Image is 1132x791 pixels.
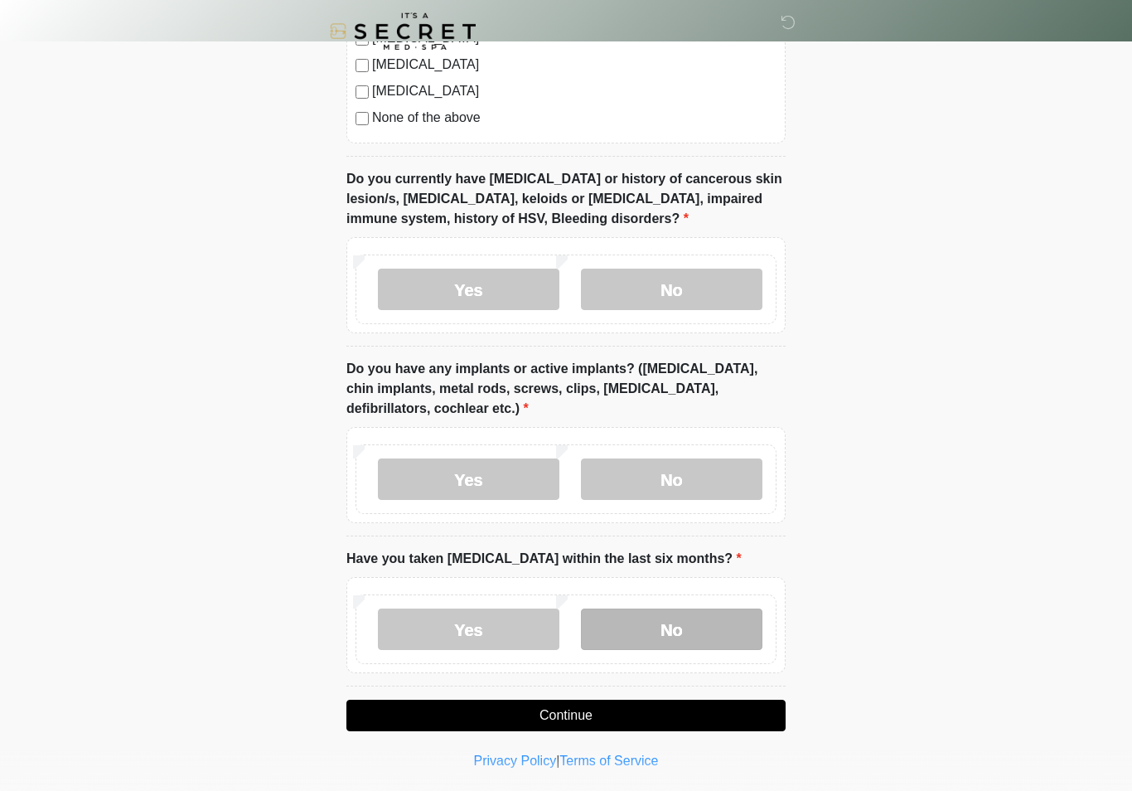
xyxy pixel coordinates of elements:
img: It's A Secret Med Spa Logo [330,12,476,50]
label: Yes [378,459,559,500]
input: [MEDICAL_DATA] [356,85,369,99]
label: Yes [378,269,559,310]
label: Have you taken [MEDICAL_DATA] within the last six months? [346,549,742,569]
a: Privacy Policy [474,754,557,768]
input: [MEDICAL_DATA] [356,59,369,72]
input: None of the above [356,112,369,125]
label: No [581,459,762,500]
label: No [581,269,762,310]
label: None of the above [372,108,776,128]
button: Continue [346,700,786,731]
a: | [556,754,559,768]
label: Do you have any implants or active implants? ([MEDICAL_DATA], chin implants, metal rods, screws, ... [346,359,786,419]
label: No [581,609,762,650]
a: Terms of Service [559,754,658,768]
label: [MEDICAL_DATA] [372,81,776,101]
label: Yes [378,609,559,650]
label: Do you currently have [MEDICAL_DATA] or history of cancerous skin lesion/s, [MEDICAL_DATA], keloi... [346,169,786,229]
label: [MEDICAL_DATA] [372,55,776,75]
